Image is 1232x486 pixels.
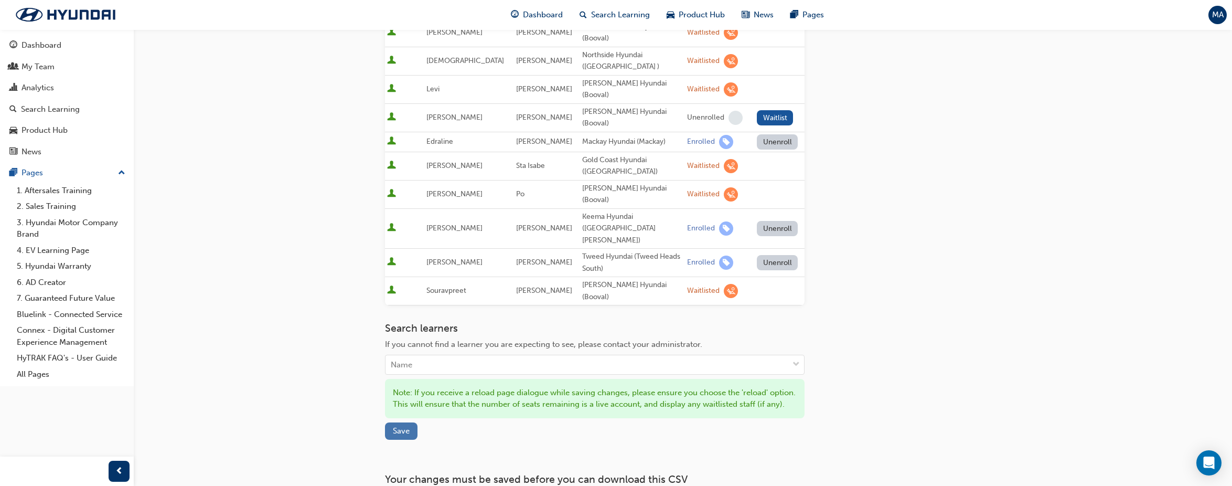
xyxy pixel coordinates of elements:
span: learningRecordVerb_WAITLIST-icon [724,54,738,68]
a: Analytics [4,78,130,98]
span: search-icon [9,105,17,114]
div: Waitlisted [687,286,720,296]
div: [PERSON_NAME] Hyundai (Booval) [582,21,683,45]
h3: Your changes must be saved before you can download this CSV [385,473,805,485]
span: User is active [387,56,396,66]
div: Waitlisted [687,28,720,38]
span: [PERSON_NAME] [516,56,572,65]
a: pages-iconPages [782,4,832,26]
span: guage-icon [511,8,519,22]
a: 6. AD Creator [13,274,130,291]
a: Dashboard [4,36,130,55]
div: Pages [22,167,43,179]
div: [PERSON_NAME] Hyundai (Booval) [582,78,683,101]
span: User is active [387,112,396,123]
div: Dashboard [22,39,61,51]
button: Unenroll [757,255,798,270]
a: All Pages [13,366,130,383]
div: Open Intercom Messenger [1196,450,1222,476]
div: Enrolled [687,137,715,147]
span: learningRecordVerb_NONE-icon [729,111,743,125]
button: Unenroll [757,134,798,150]
div: Tweed Hyundai (Tweed Heads South) [582,251,683,274]
div: Waitlisted [687,84,720,94]
div: Northside Hyundai ([GEOGRAPHIC_DATA] ) [582,49,683,73]
a: HyTRAK FAQ's - User Guide [13,350,130,366]
button: Save [385,422,417,440]
span: search-icon [580,8,587,22]
span: pages-icon [9,168,17,178]
span: [PERSON_NAME] [516,28,572,37]
div: Gold Coast Hyundai ([GEOGRAPHIC_DATA]) [582,154,683,178]
div: Waitlisted [687,161,720,171]
span: Pages [802,9,824,21]
div: [PERSON_NAME] Hyundai (Booval) [582,279,683,303]
div: Product Hub [22,124,68,136]
span: learningRecordVerb_WAITLIST-icon [724,187,738,202]
span: learningRecordVerb_ENROLL-icon [719,135,733,149]
span: news-icon [9,147,17,157]
span: learningRecordVerb_WAITLIST-icon [724,284,738,298]
span: [PERSON_NAME] [426,258,483,267]
span: Product Hub [679,9,725,21]
span: Levi [426,84,440,93]
div: Mackay Hyundai (Mackay) [582,136,683,148]
span: Dashboard [523,9,563,21]
span: Souravpreet [426,286,466,295]
span: User is active [387,189,396,199]
a: Connex - Digital Customer Experience Management [13,322,130,350]
div: News [22,146,41,158]
button: Pages [4,163,130,183]
span: [PERSON_NAME] [426,113,483,122]
span: User is active [387,286,396,296]
button: Waitlist [757,110,793,125]
span: [PERSON_NAME] [426,28,483,37]
span: [PERSON_NAME] [516,258,572,267]
div: Keema Hyundai ([GEOGRAPHIC_DATA][PERSON_NAME]) [582,211,683,247]
span: learningRecordVerb_WAITLIST-icon [724,82,738,97]
span: [PERSON_NAME] [426,189,483,198]
span: [PERSON_NAME] [516,84,572,93]
button: DashboardMy TeamAnalyticsSearch LearningProduct HubNews [4,34,130,163]
a: car-iconProduct Hub [658,4,733,26]
span: User is active [387,223,396,234]
span: [PERSON_NAME] [426,161,483,170]
button: MA [1208,6,1227,24]
span: User is active [387,27,396,38]
span: Search Learning [591,9,650,21]
span: learningRecordVerb_ENROLL-icon [719,221,733,236]
span: guage-icon [9,41,17,50]
a: My Team [4,57,130,77]
div: Name [391,359,412,371]
span: news-icon [742,8,749,22]
span: people-icon [9,62,17,72]
div: Note: If you receive a reload page dialogue while saving changes, please ensure you choose the 'r... [385,379,805,418]
span: [PERSON_NAME] [516,137,572,146]
div: Analytics [22,82,54,94]
span: User is active [387,161,396,171]
span: Sta Isabe [516,161,545,170]
span: prev-icon [115,465,123,478]
h3: Search learners [385,322,805,334]
a: 4. EV Learning Page [13,242,130,259]
span: User is active [387,84,396,94]
a: Search Learning [4,100,130,119]
span: If you cannot find a learner you are expecting to see, please contact your administrator. [385,340,702,349]
span: chart-icon [9,83,17,93]
div: Waitlisted [687,189,720,199]
span: MA [1212,9,1224,21]
span: [PERSON_NAME] [516,113,572,122]
div: [PERSON_NAME] Hyundai (Booval) [582,183,683,206]
a: 7. Guaranteed Future Value [13,290,130,307]
div: Unenrolled [687,113,724,123]
span: [PERSON_NAME] [516,224,572,233]
div: [PERSON_NAME] Hyundai (Booval) [582,106,683,130]
span: car-icon [667,8,674,22]
span: down-icon [792,358,800,372]
span: Save [393,426,410,436]
span: up-icon [118,166,125,180]
span: learningRecordVerb_ENROLL-icon [719,256,733,270]
a: 2. Sales Training [13,198,130,215]
span: [PERSON_NAME] [426,224,483,233]
a: News [4,142,130,162]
